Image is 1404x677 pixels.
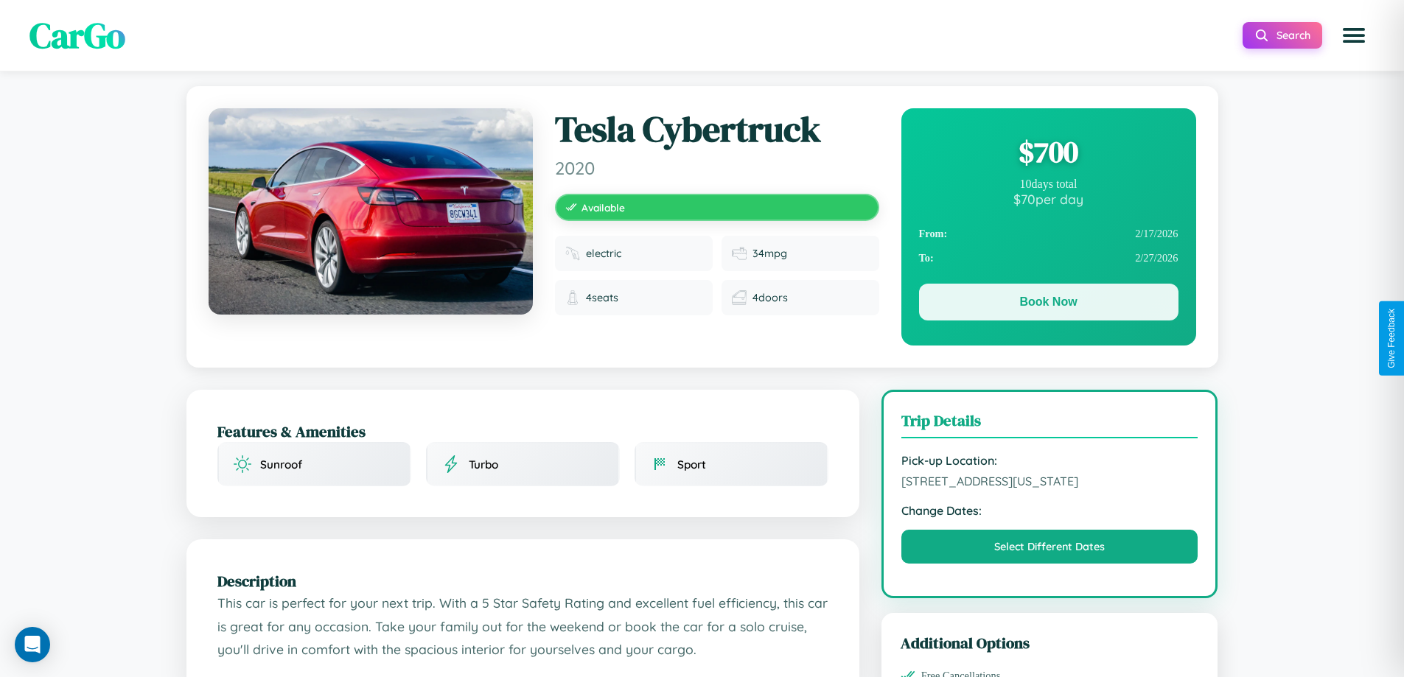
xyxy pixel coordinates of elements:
strong: Pick-up Location: [901,453,1198,468]
h1: Tesla Cybertruck [555,108,879,151]
span: 4 doors [752,291,788,304]
span: [STREET_ADDRESS][US_STATE] [901,474,1198,488]
div: $ 700 [919,132,1178,172]
div: 2 / 17 / 2026 [919,222,1178,246]
span: Sunroof [260,457,302,471]
span: 4 seats [586,291,618,304]
div: 2 / 27 / 2026 [919,246,1178,270]
img: Doors [732,290,747,305]
img: Fuel efficiency [732,246,747,261]
button: Search [1243,22,1322,49]
span: CarGo [29,11,125,60]
div: Give Feedback [1386,309,1397,368]
span: Available [581,201,625,214]
button: Open menu [1333,15,1375,56]
span: electric [586,247,621,260]
h2: Description [217,570,828,592]
img: Tesla Cybertruck 2020 [209,108,533,315]
span: 2020 [555,157,879,179]
span: Turbo [469,457,498,471]
strong: To: [919,252,934,264]
div: $ 70 per day [919,191,1178,207]
p: This car is perfect for your next trip. With a 5 Star Safety Rating and excellent fuel efficiency... [217,592,828,662]
button: Book Now [919,284,1178,320]
h2: Features & Amenities [217,421,828,442]
span: Sport [677,457,706,471]
div: 10 days total [919,178,1178,191]
div: Open Intercom Messenger [15,627,50,662]
strong: From: [919,228,948,240]
button: Select Different Dates [901,530,1198,564]
img: Seats [565,290,580,305]
span: Search [1276,29,1310,42]
h3: Trip Details [901,410,1198,438]
span: 34 mpg [752,247,787,260]
h3: Additional Options [901,632,1199,653]
img: Fuel type [565,246,580,261]
strong: Change Dates: [901,503,1198,518]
